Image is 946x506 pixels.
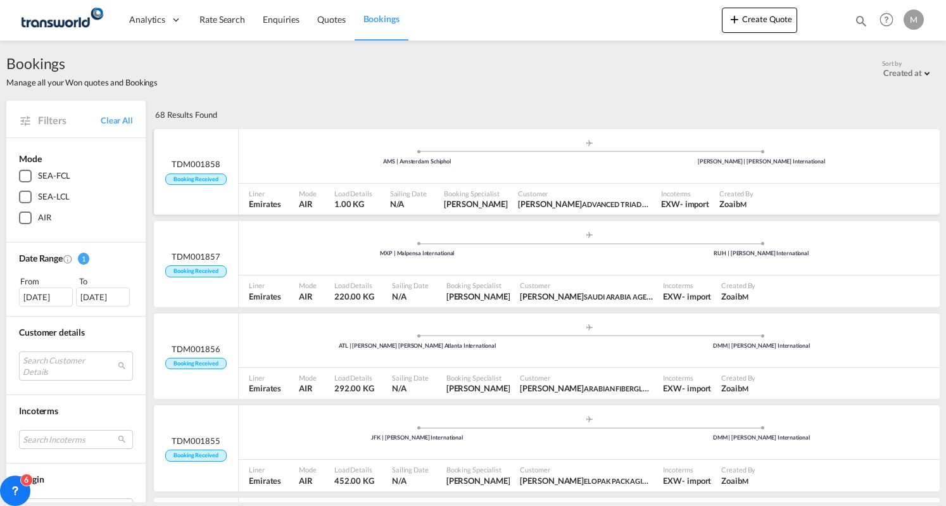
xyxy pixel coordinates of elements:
[245,434,590,442] div: JFK | [PERSON_NAME] International
[165,174,226,186] span: Booking Received
[172,435,220,446] span: TDM001855
[19,253,63,263] span: Date Range
[518,189,651,198] span: Customer
[19,153,42,164] span: Mode
[904,9,924,30] div: M
[663,281,711,290] span: Incoterms
[19,288,73,307] div: [DATE]
[742,477,748,485] span: M
[249,198,281,210] span: Emirates
[721,281,755,290] span: Created By
[334,281,374,290] span: Load Details
[249,383,281,394] span: Emirates
[299,465,317,474] span: Mode
[392,291,429,302] span: N/A
[590,250,934,258] div: RUH | [PERSON_NAME] International
[19,212,133,224] md-checkbox: AIR
[883,68,922,78] div: Created at
[249,189,281,198] span: Liner
[299,198,317,210] span: AIR
[334,199,364,209] span: 1.00 KG
[742,293,748,301] span: M
[392,465,429,474] span: Sailing Date
[245,250,590,258] div: MXP | Malpensa International
[721,465,755,474] span: Created By
[19,191,133,203] md-checkbox: SEA-LCL
[19,275,133,307] span: From To [DATE][DATE]
[520,291,653,302] span: ZUHAIB KADRI SAUDI ARABIA AGENCIES COMPANY (SARA)
[38,113,101,127] span: Filters
[661,189,709,198] span: Incoterms
[582,324,597,331] md-icon: assets/icons/custom/roll-o-plane.svg
[299,373,317,383] span: Mode
[76,288,130,307] div: [DATE]
[249,465,281,474] span: Liner
[19,170,133,182] md-checkbox: SEA-FCL
[392,475,429,486] span: N/A
[854,14,868,28] md-icon: icon-magnify
[249,373,281,383] span: Liner
[19,473,133,486] div: Origin
[680,198,709,210] div: - import
[663,373,711,383] span: Incoterms
[520,373,653,383] span: Customer
[19,6,104,34] img: 1a84b2306ded11f09c1219774cd0a0fe.png
[520,383,653,394] span: SARFARAZ SARFARAZ ARABIAN FIBERGLASS INSULATION COMPANY LTD.
[299,281,317,290] span: Mode
[584,476,700,486] span: ELOPAK PACKAGING COMPANY LLC
[721,373,755,383] span: Created By
[444,189,508,198] span: Booking Specialist
[172,343,220,355] span: TDM001856
[582,416,597,422] md-icon: assets/icons/custom/roll-o-plane.svg
[299,291,317,302] span: AIR
[199,14,245,25] span: Rate Search
[172,251,220,262] span: TDM001857
[663,291,682,302] div: EXW
[719,189,754,198] span: Created By
[582,199,730,209] span: ADVANCED TRIAD TURBINE SERVICES CO. LTD.
[582,232,597,238] md-icon: assets/icons/custom/roll-o-plane.svg
[392,373,429,383] span: Sailing Date
[129,13,165,26] span: Analytics
[299,475,317,486] span: AIR
[876,9,897,30] span: Help
[446,383,510,394] span: Mohammed Shahil
[334,373,374,383] span: Load Details
[584,383,747,393] span: ARABIAN FIBERGLASS INSULATION COMPANY LTD.
[520,465,653,474] span: Customer
[446,291,510,302] span: Mohammed Shahil
[165,450,226,462] span: Booking Received
[520,475,653,486] span: RAED KHAN ELOPAK PACKAGING COMPANY LLC
[334,291,374,301] span: 220.00 KG
[63,254,73,264] md-icon: Created On
[19,474,44,484] span: Origin
[154,129,940,215] div: TDM001858 Booking Received assets/icons/custom/ship-fill.svgassets/icons/custom/roll-o-plane.svgP...
[6,53,158,73] span: Bookings
[446,465,510,474] span: Booking Specialist
[584,291,759,301] span: SAUDI ARABIA AGENCIES COMPANY ([PERSON_NAME])
[663,383,711,394] span: EXW import
[727,11,742,27] md-icon: icon-plus 400-fg
[721,475,755,486] span: Zoaib M
[590,434,934,442] div: DMM | [PERSON_NAME] International
[392,383,429,394] span: N/A
[740,200,747,208] span: M
[854,14,868,33] div: icon-magnify
[663,475,711,486] span: EXW import
[263,14,300,25] span: Enquiries
[78,253,89,265] span: 1
[742,384,748,393] span: M
[444,198,508,210] span: Mohammed Shahil
[518,198,651,210] span: ASHIK ASHIK ADVANCED TRIAD TURBINE SERVICES CO. LTD.
[165,358,226,370] span: Booking Received
[363,13,400,24] span: Bookings
[682,291,711,302] div: - import
[682,475,711,486] div: - import
[392,281,429,290] span: Sailing Date
[165,265,226,277] span: Booking Received
[334,189,372,198] span: Load Details
[722,8,797,33] button: icon-plus 400-fgCreate Quote
[155,101,217,129] div: 68 Results Found
[663,383,682,394] div: EXW
[663,475,682,486] div: EXW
